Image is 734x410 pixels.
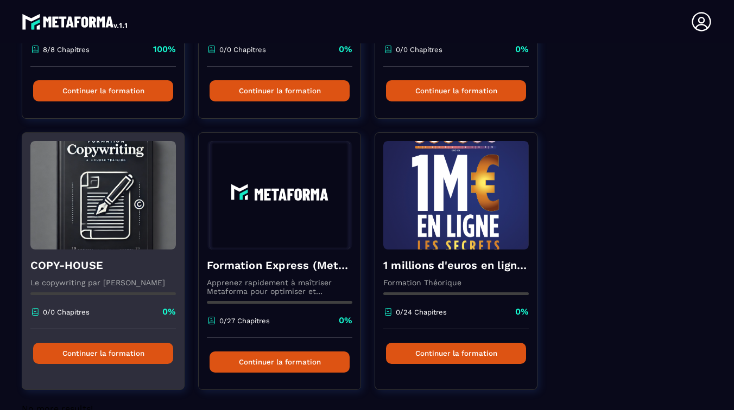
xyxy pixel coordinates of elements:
p: 0/27 Chapitres [219,317,270,325]
p: 0/0 Chapitres [219,46,266,54]
h4: COPY-HOUSE [30,258,176,273]
p: 0% [162,306,176,318]
img: formation-background [207,141,352,249]
a: formation-backgroundFormation Express (Metaforma)Apprenez rapidement à maîtriser Metaforma pour o... [198,132,375,403]
p: 8/8 Chapitres [43,46,90,54]
button: Continuer la formation [210,80,350,101]
p: 0/0 Chapitres [43,308,90,316]
h4: Formation Express (Metaforma) [207,258,352,273]
p: 0% [339,43,352,55]
p: 0% [515,306,529,318]
h4: 1 millions d'euros en ligne les secrets [383,258,529,273]
p: 0% [515,43,529,55]
img: logo [22,11,129,33]
a: formation-background1 millions d'euros en ligne les secretsFormation Théorique0/24 Chapitres0%Con... [375,132,551,403]
button: Continuer la formation [386,80,526,101]
button: Continuer la formation [210,351,350,373]
p: Apprenez rapidement à maîtriser Metaforma pour optimiser et automatiser votre business. 🚀 [207,278,352,296]
p: Formation Théorique [383,278,529,287]
p: 0% [339,315,352,326]
p: 0/0 Chapitres [396,46,442,54]
button: Continuer la formation [33,343,173,364]
a: formation-backgroundCOPY-HOUSELe copywriting par [PERSON_NAME]0/0 Chapitres0%Continuer la formation [22,132,198,403]
p: 0/24 Chapitres [396,308,447,316]
button: Continuer la formation [386,343,526,364]
img: formation-background [30,141,176,249]
p: 100% [153,43,176,55]
img: formation-background [383,141,529,249]
p: Le copywriting par [PERSON_NAME] [30,278,176,287]
button: Continuer la formation [33,80,173,101]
